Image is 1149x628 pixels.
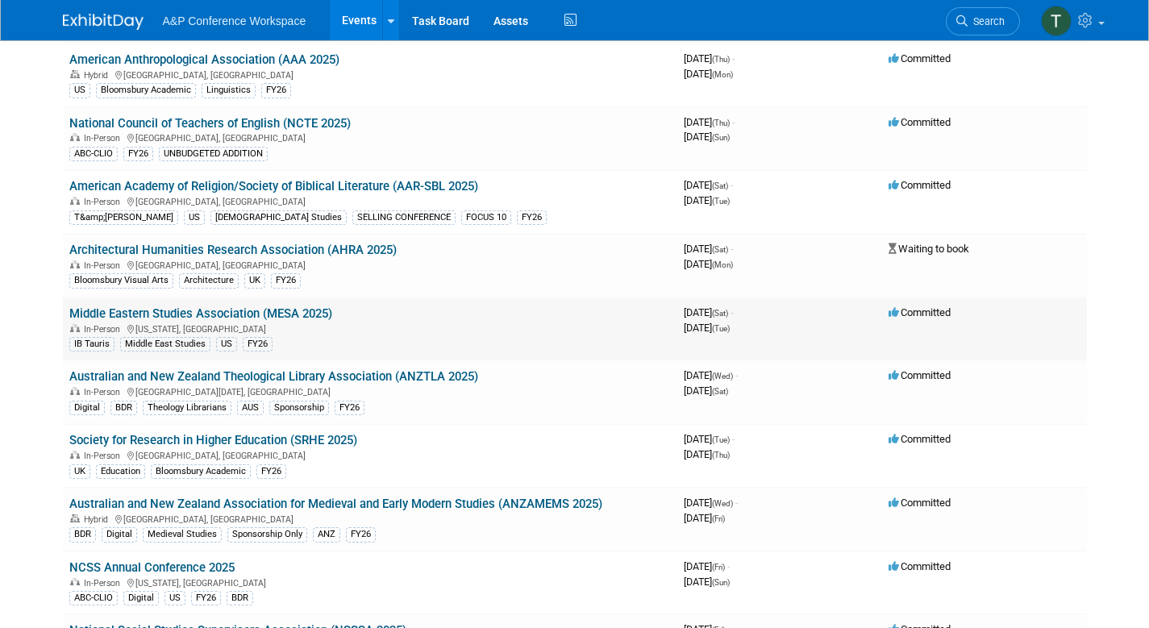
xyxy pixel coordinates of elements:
div: IB Tauris [69,337,114,351]
span: [DATE] [684,448,730,460]
span: - [731,306,733,318]
span: [DATE] [684,179,733,191]
div: [US_STATE], [GEOGRAPHIC_DATA] [69,576,671,588]
div: Medieval Studies [143,527,222,542]
div: Architecture [179,273,239,288]
span: Committed [889,369,951,381]
span: Committed [889,52,951,64]
span: - [732,433,735,445]
img: Tia Ali [1041,6,1072,36]
div: [GEOGRAPHIC_DATA], [GEOGRAPHIC_DATA] [69,258,671,271]
div: FY26 [335,401,364,415]
a: Australian and New Zealand Association for Medieval and Early Modern Studies (ANZAMEMS 2025) [69,497,602,511]
span: In-Person [84,387,125,397]
div: T&amp;[PERSON_NAME] [69,210,178,225]
span: [DATE] [684,385,728,397]
span: [DATE] [684,576,730,588]
div: Bloomsbury Academic [96,83,196,98]
span: [DATE] [684,194,730,206]
img: In-Person Event [70,197,80,205]
a: Australian and New Zealand Theological Library Association (ANZTLA 2025) [69,369,478,384]
span: (Sun) [712,133,730,142]
div: US [164,591,185,605]
span: - [732,116,735,128]
span: - [731,179,733,191]
span: - [732,52,735,64]
span: - [731,243,733,255]
span: Committed [889,433,951,445]
a: NCSS Annual Conference 2025 [69,560,235,575]
span: In-Person [84,133,125,143]
span: (Wed) [712,372,733,381]
img: In-Person Event [70,578,80,586]
div: [US_STATE], [GEOGRAPHIC_DATA] [69,322,671,335]
span: Committed [889,560,951,572]
div: [DEMOGRAPHIC_DATA] Studies [210,210,347,225]
span: (Tue) [712,435,730,444]
span: Search [968,15,1005,27]
span: (Fri) [712,563,725,572]
span: (Sat) [712,387,728,396]
img: ExhibitDay [63,14,144,30]
div: BDR [110,401,137,415]
span: (Sat) [712,181,728,190]
div: US [184,210,205,225]
span: [DATE] [684,306,733,318]
span: [DATE] [684,68,733,80]
span: In-Person [84,260,125,271]
a: American Academy of Religion/Society of Biblical Literature (AAR-SBL 2025) [69,179,478,193]
div: [GEOGRAPHIC_DATA], [GEOGRAPHIC_DATA] [69,68,671,81]
span: [DATE] [684,560,730,572]
div: FY26 [261,83,291,98]
div: Linguistics [202,83,256,98]
img: Hybrid Event [70,70,80,78]
div: FY26 [271,273,301,288]
div: US [69,83,90,98]
a: American Anthropological Association (AAA 2025) [69,52,339,67]
span: [DATE] [684,258,733,270]
div: Sponsorship [269,401,329,415]
div: Theology Librarians [143,401,231,415]
span: Hybrid [84,514,113,525]
div: [GEOGRAPHIC_DATA], [GEOGRAPHIC_DATA] [69,194,671,207]
span: (Mon) [712,260,733,269]
div: ABC-CLIO [69,591,118,605]
div: [GEOGRAPHIC_DATA][DATE], [GEOGRAPHIC_DATA] [69,385,671,397]
div: FY26 [191,591,221,605]
img: In-Person Event [70,451,80,459]
a: Architectural Humanities Research Association (AHRA 2025) [69,243,397,257]
div: FY26 [123,147,153,161]
span: [DATE] [684,116,735,128]
div: BDR [69,527,96,542]
div: FY26 [517,210,547,225]
span: - [735,369,738,381]
span: - [727,560,730,572]
span: (Tue) [712,197,730,206]
span: In-Person [84,451,125,461]
img: In-Person Event [70,387,80,395]
div: SELLING CONFERENCE [352,210,456,225]
span: Hybrid [84,70,113,81]
span: - [735,497,738,509]
div: UNBUDGETED ADDITION [159,147,268,161]
span: In-Person [84,324,125,335]
span: [DATE] [684,512,725,524]
div: Digital [102,527,137,542]
img: Hybrid Event [70,514,80,522]
div: Education [96,464,145,479]
a: Society for Research in Higher Education (SRHE 2025) [69,433,357,447]
span: (Thu) [712,119,730,127]
div: Bloomsbury Visual Arts [69,273,173,288]
span: [DATE] [684,369,738,381]
img: In-Person Event [70,324,80,332]
span: (Thu) [712,451,730,460]
a: Search [946,7,1020,35]
span: (Sat) [712,309,728,318]
span: [DATE] [684,322,730,334]
div: AUS [237,401,264,415]
div: ABC-CLIO [69,147,118,161]
span: (Mon) [712,70,733,79]
div: Middle East Studies [120,337,210,351]
div: Sponsorship Only [227,527,307,542]
span: (Sun) [712,578,730,587]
